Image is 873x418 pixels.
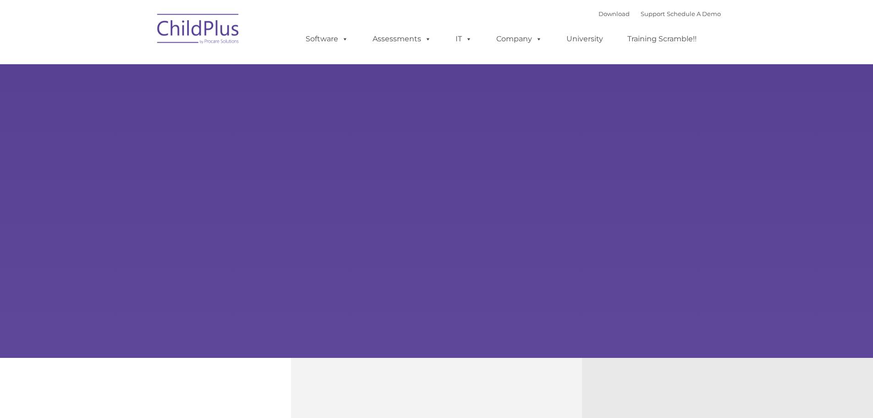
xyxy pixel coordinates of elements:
[667,10,721,17] a: Schedule A Demo
[153,7,244,53] img: ChildPlus by Procare Solutions
[446,30,481,48] a: IT
[641,10,665,17] a: Support
[618,30,706,48] a: Training Scramble!!
[487,30,551,48] a: Company
[296,30,357,48] a: Software
[363,30,440,48] a: Assessments
[598,10,630,17] a: Download
[598,10,721,17] font: |
[557,30,612,48] a: University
